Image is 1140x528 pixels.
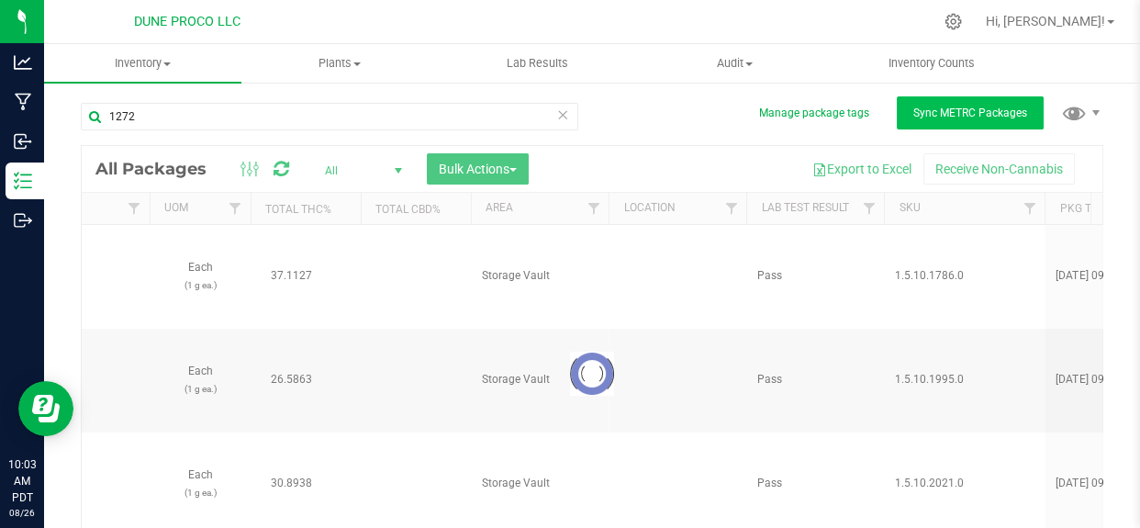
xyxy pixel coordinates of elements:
[986,14,1105,28] span: Hi, [PERSON_NAME]!
[864,55,1000,72] span: Inventory Counts
[44,44,241,83] a: Inventory
[14,93,32,111] inline-svg: Manufacturing
[637,55,833,72] span: Audit
[18,381,73,436] iframe: Resource center
[897,96,1044,129] button: Sync METRC Packages
[833,44,1031,83] a: Inventory Counts
[14,53,32,72] inline-svg: Analytics
[759,106,869,121] button: Manage package tags
[14,132,32,151] inline-svg: Inbound
[942,13,965,30] div: Manage settings
[913,107,1027,119] span: Sync METRC Packages
[636,44,833,83] a: Audit
[81,103,578,130] input: Search Package ID, Item Name, SKU, Lot or Part Number...
[8,506,36,520] p: 08/26
[8,456,36,506] p: 10:03 AM PDT
[14,172,32,190] inline-svg: Inventory
[556,103,569,127] span: Clear
[241,44,439,83] a: Plants
[44,55,241,72] span: Inventory
[134,14,240,29] span: DUNE PROCO LLC
[242,55,438,72] span: Plants
[14,211,32,230] inline-svg: Outbound
[482,55,593,72] span: Lab Results
[439,44,636,83] a: Lab Results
